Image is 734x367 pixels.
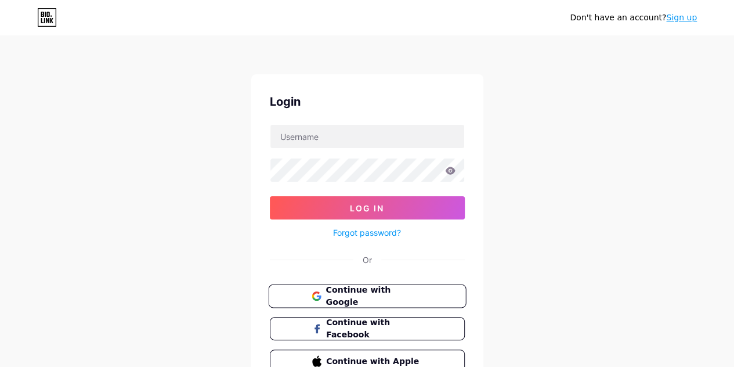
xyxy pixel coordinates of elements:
[270,317,465,340] button: Continue with Facebook
[570,12,697,24] div: Don't have an account?
[326,284,422,309] span: Continue with Google
[270,285,465,308] a: Continue with Google
[666,13,697,22] a: Sign up
[363,254,372,266] div: Or
[268,285,466,308] button: Continue with Google
[270,196,465,220] button: Log In
[270,93,465,110] div: Login
[350,203,384,213] span: Log In
[270,125,464,148] input: Username
[333,226,401,239] a: Forgot password?
[326,316,422,341] span: Continue with Facebook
